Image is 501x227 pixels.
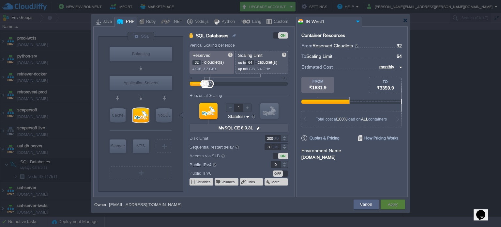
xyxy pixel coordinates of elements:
div: Create New Layer [110,166,172,179]
button: Volumes [221,179,235,185]
div: Node.js [192,17,209,27]
button: Cancel [360,201,372,208]
div: Balancing [110,47,172,61]
div: VPS [133,139,149,153]
div: Owner: [EMAIL_ADDRESS][DOMAIN_NAME] [94,202,182,207]
label: Environment Name [301,148,341,153]
span: From [301,43,312,48]
div: Vertical Scaling per Node [190,43,236,48]
div: Elastic VPS [133,139,149,153]
div: NoSQL Databases [156,108,172,122]
span: 4 GiB, 3.2 GHz [192,67,217,71]
div: Custom [272,17,288,27]
button: Variables [196,179,211,185]
button: Links [247,179,256,185]
span: Reserved Cloudlets [312,43,359,48]
span: Estimated Cost [301,63,333,71]
label: Public IPv6 [190,170,256,177]
span: up to [238,60,246,64]
div: OFF [273,170,283,177]
label: Sequential restart delay [190,143,256,151]
div: Horizontal Scaling [190,93,224,98]
span: up to [238,67,246,71]
span: 64 [397,54,402,59]
div: ON [278,153,288,159]
span: Quotas & Pricing [301,135,340,141]
span: ₹3359.9 [377,85,394,90]
span: 32 [397,43,402,48]
div: NoSQL [156,108,172,122]
div: .NET [171,17,182,27]
div: Python [220,17,235,27]
span: Reserved [192,53,210,58]
div: ON [278,32,288,39]
div: Storage [110,139,126,153]
div: GB [273,135,280,141]
span: To [301,54,306,59]
p: cloudlet(s) [192,58,232,65]
div: 512 [281,76,287,80]
div: Ruby [144,17,156,27]
div: Java [101,17,112,27]
span: How Pricing Works [358,135,398,141]
span: ₹1631.9 [309,85,326,90]
div: [DOMAIN_NAME] [301,154,402,160]
div: Load Balancer [110,47,172,61]
div: PHP [124,17,135,27]
label: Access via SLB [190,152,256,159]
p: cloudlet(s) [238,58,286,65]
span: 8 GiB, 6.4 GHz [246,67,270,71]
div: FROM [301,79,334,83]
label: Public IPv4 [190,161,256,168]
label: Disk Limit [190,135,256,142]
div: Container Resources [301,33,345,38]
div: Lang [250,17,261,27]
button: More [271,179,280,185]
button: Apply [388,201,398,208]
span: Scaling Limit [238,53,263,58]
div: 0 [190,76,192,80]
div: SQL Databases [133,108,149,122]
div: sec [273,144,280,150]
div: Create New Layer [156,139,172,153]
iframe: chat widget [474,201,494,220]
div: Storage Containers [110,139,126,153]
div: Application Servers [110,76,172,90]
span: Scaling Limit [306,54,332,59]
div: Cache [110,108,126,122]
div: TO [369,80,401,84]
